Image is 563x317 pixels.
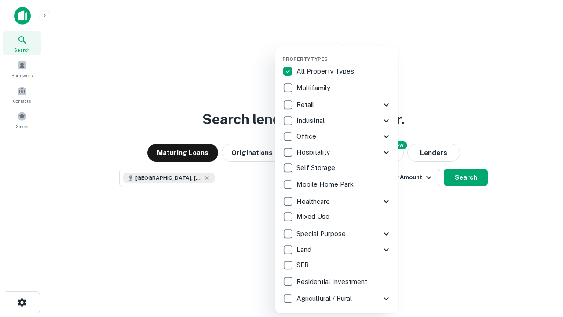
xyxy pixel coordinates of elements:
p: Special Purpose [296,229,347,239]
div: Office [282,129,391,144]
p: All Property Types [296,66,356,77]
p: SFR [296,260,311,270]
iframe: Chat Widget [519,247,563,289]
div: Industrial [282,113,391,129]
p: Office [296,131,318,142]
p: Multifamily [296,83,332,93]
p: Retail [296,100,316,110]
div: Special Purpose [282,226,391,242]
div: Retail [282,97,391,113]
span: Property Types [282,56,328,62]
p: Industrial [296,115,326,126]
div: Healthcare [282,193,391,209]
div: Hospitality [282,144,391,160]
p: Residential Investment [296,276,369,287]
p: Self Storage [296,162,337,173]
p: Agricultural / Rural [296,293,354,304]
p: Land [296,244,313,255]
p: Mobile Home Park [296,179,355,190]
p: Healthcare [296,196,332,207]
p: Mixed Use [296,211,331,222]
p: Hospitality [296,147,332,158]
div: Agricultural / Rural [282,291,391,306]
div: Land [282,242,391,258]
